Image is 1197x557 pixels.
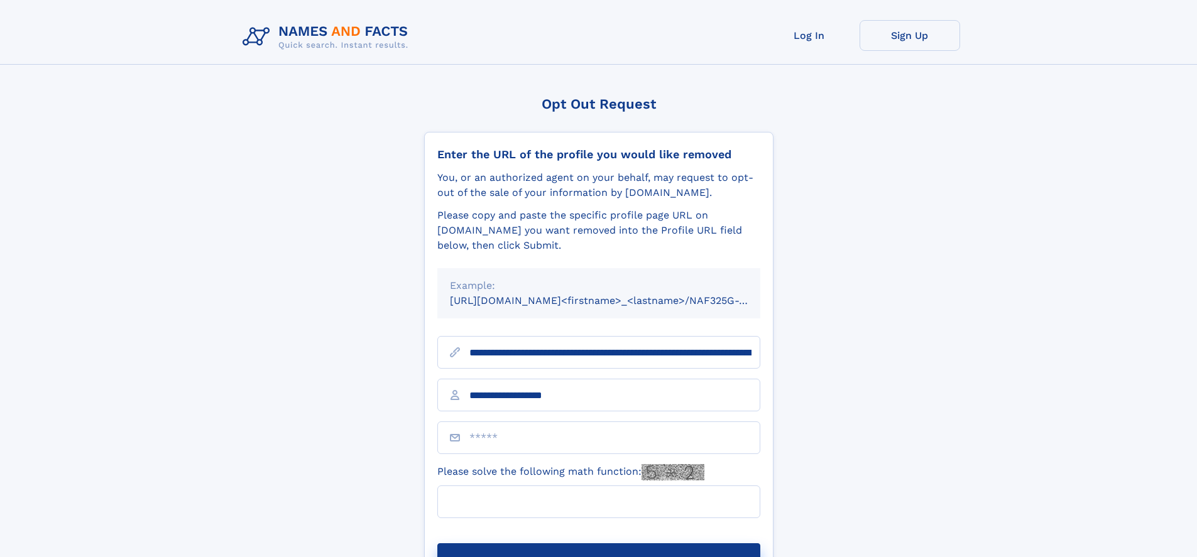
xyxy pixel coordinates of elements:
[437,464,704,480] label: Please solve the following math function:
[238,20,418,54] img: Logo Names and Facts
[437,148,760,161] div: Enter the URL of the profile you would like removed
[437,208,760,253] div: Please copy and paste the specific profile page URL on [DOMAIN_NAME] you want removed into the Pr...
[450,278,748,293] div: Example:
[759,20,860,51] a: Log In
[437,170,760,200] div: You, or an authorized agent on your behalf, may request to opt-out of the sale of your informatio...
[424,96,773,112] div: Opt Out Request
[860,20,960,51] a: Sign Up
[450,295,784,306] small: [URL][DOMAIN_NAME]<firstname>_<lastname>/NAF325G-xxxxxxxx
